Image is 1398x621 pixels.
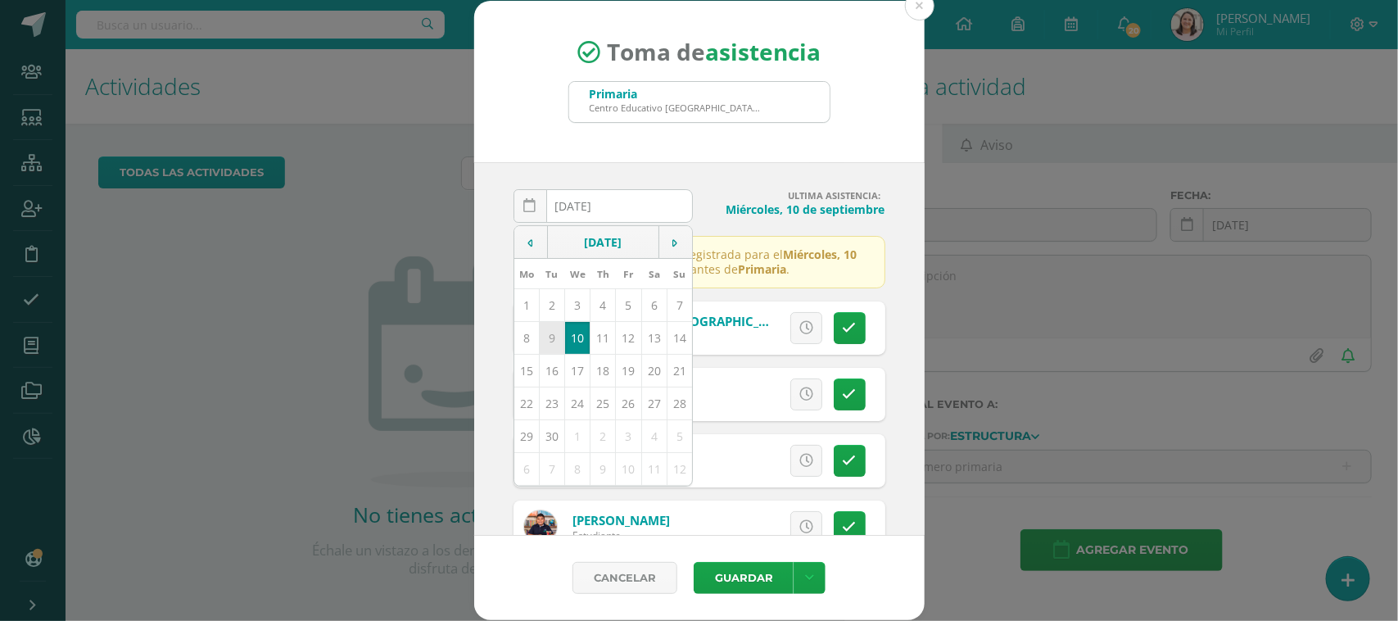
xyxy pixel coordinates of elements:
td: 9 [539,321,564,354]
a: [PERSON_NAME] [572,512,670,528]
td: 9 [590,452,616,485]
td: 24 [564,387,590,419]
td: 7 [539,452,564,485]
td: 11 [641,452,667,485]
td: 4 [590,288,616,321]
p: Ya existe toma de asistencia registrada para el para los estudiantes de . [514,236,885,288]
td: 5 [616,288,641,321]
td: 25 [590,387,616,419]
td: 21 [667,354,692,387]
td: 16 [539,354,564,387]
td: 26 [616,387,641,419]
td: 3 [564,288,590,321]
th: Th [590,259,616,289]
td: 14 [667,321,692,354]
div: Estudiante [572,528,670,542]
h4: ULTIMA ASISTENCIA: [706,189,885,202]
td: 2 [539,288,564,321]
img: 7606228c2968f3e982fc161472ee359b.png [524,510,557,543]
td: 10 [564,321,590,354]
input: Fecha de Inasistencia [514,190,692,222]
td: [DATE] [547,226,658,259]
th: Fr [616,259,641,289]
th: We [564,259,590,289]
a: Cancelar [572,562,677,594]
td: 8 [564,452,590,485]
th: Mo [514,259,540,289]
th: Tu [539,259,564,289]
td: 12 [616,321,641,354]
td: 8 [514,321,540,354]
td: 3 [616,419,641,452]
td: 1 [514,288,540,321]
button: Guardar [694,562,794,594]
td: 4 [641,419,667,452]
td: 1 [564,419,590,452]
td: 17 [564,354,590,387]
span: Toma de [607,37,821,68]
strong: Primaria [739,261,787,277]
td: 11 [590,321,616,354]
td: 30 [539,419,564,452]
th: Su [667,259,692,289]
td: 2 [590,419,616,452]
td: 28 [667,387,692,419]
div: Centro Educativo [GEOGRAPHIC_DATA][PERSON_NAME] [590,102,762,114]
div: Primaria [590,86,762,102]
td: 20 [641,354,667,387]
td: 23 [539,387,564,419]
th: Sa [641,259,667,289]
td: 15 [514,354,540,387]
td: 13 [641,321,667,354]
input: Busca un grado o sección aquí... [569,82,830,122]
h4: Miércoles, 10 de septiembre [706,202,885,217]
td: 5 [667,419,692,452]
td: 6 [514,452,540,485]
td: 19 [616,354,641,387]
td: 10 [616,452,641,485]
strong: asistencia [705,37,821,68]
td: 27 [641,387,667,419]
td: 29 [514,419,540,452]
td: 6 [641,288,667,321]
td: 22 [514,387,540,419]
td: 18 [590,354,616,387]
td: 7 [667,288,692,321]
td: 12 [667,452,692,485]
